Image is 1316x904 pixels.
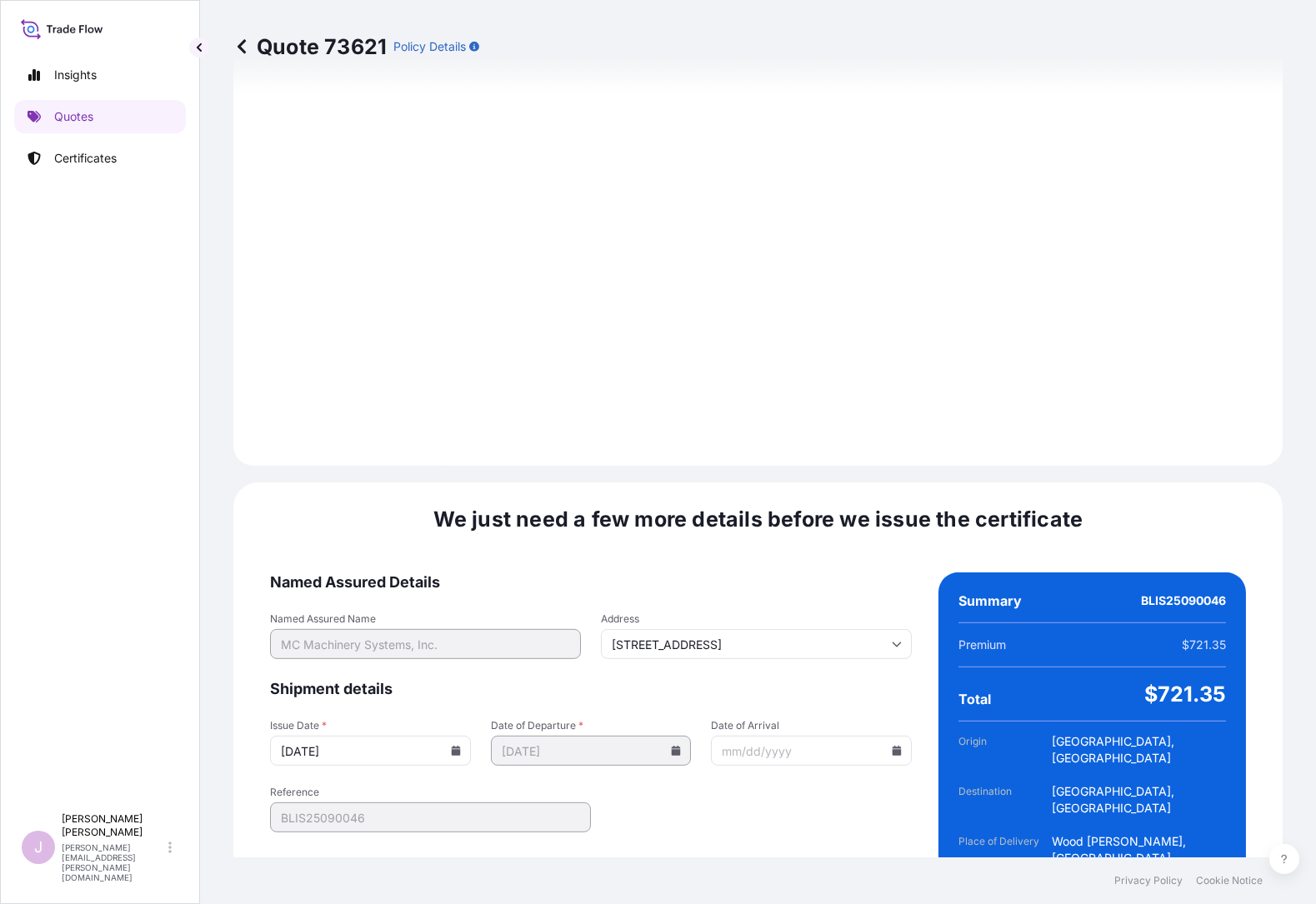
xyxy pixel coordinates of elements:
[1052,783,1226,817] span: [GEOGRAPHIC_DATA], [GEOGRAPHIC_DATA]
[958,733,1052,767] span: Origin
[1182,637,1226,653] span: $721.35
[1052,733,1226,767] span: [GEOGRAPHIC_DATA], [GEOGRAPHIC_DATA]
[270,802,591,832] input: Your internal reference
[1052,833,1226,867] span: Wood [PERSON_NAME], [GEOGRAPHIC_DATA]
[491,719,692,732] span: Date of Departure
[34,839,43,856] span: J
[62,842,165,882] p: [PERSON_NAME][EMAIL_ADDRESS][PERSON_NAME][DOMAIN_NAME]
[601,629,912,659] input: Cargo owner address
[491,736,692,766] input: mm/dd/yyyy
[270,679,912,699] span: Shipment details
[270,572,912,592] span: Named Assured Details
[958,637,1006,653] span: Premium
[1114,874,1183,887] a: Privacy Policy
[1141,592,1226,609] span: BLIS25090046
[958,783,1052,817] span: Destination
[1144,681,1226,707] span: $721.35
[14,142,186,175] a: Certificates
[270,736,471,766] input: mm/dd/yyyy
[711,719,912,732] span: Date of Arrival
[958,833,1052,867] span: Place of Delivery
[958,691,991,707] span: Total
[233,33,387,60] p: Quote 73621
[958,592,1022,609] span: Summary
[14,100,186,133] a: Quotes
[54,67,97,83] p: Insights
[54,108,93,125] p: Quotes
[14,58,186,92] a: Insights
[711,736,912,766] input: mm/dd/yyyy
[433,506,1083,532] span: We just need a few more details before we issue the certificate
[601,612,912,626] span: Address
[1196,874,1263,887] a: Cookie Notice
[270,786,591,799] span: Reference
[393,38,466,55] p: Policy Details
[270,719,471,732] span: Issue Date
[270,612,581,626] span: Named Assured Name
[54,150,117,167] p: Certificates
[62,812,165,839] p: [PERSON_NAME] [PERSON_NAME]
